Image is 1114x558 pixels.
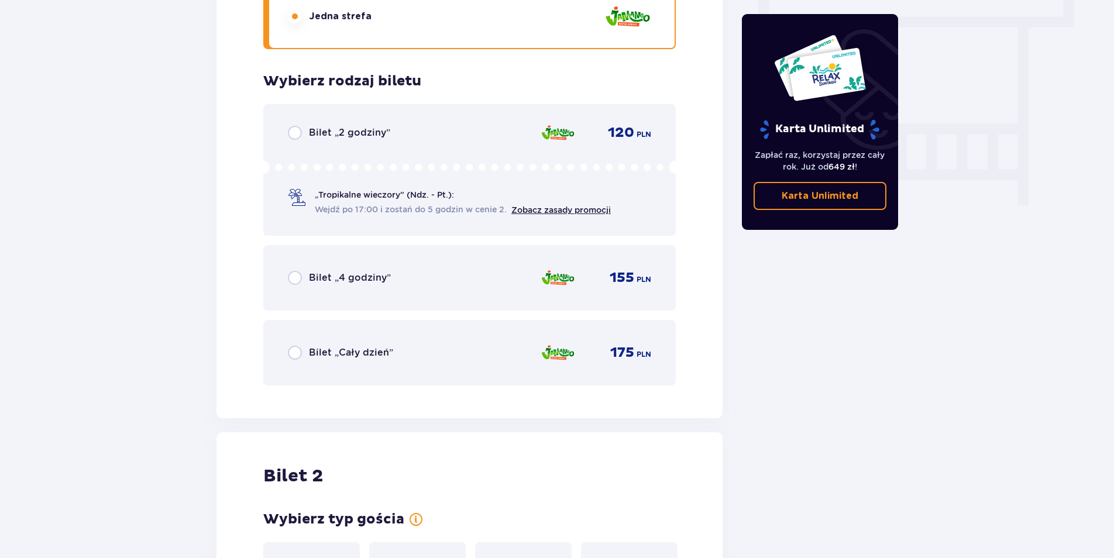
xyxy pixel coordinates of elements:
span: Jedna strefa [309,10,372,23]
img: Jamango [541,340,575,365]
span: PLN [637,349,651,360]
img: Jamango [541,266,575,290]
a: Zobacz zasady promocji [511,205,611,215]
span: Bilet „Cały dzień” [309,346,393,359]
h3: Wybierz rodzaj biletu [263,73,421,90]
span: PLN [637,274,651,285]
span: 649 zł [828,162,855,171]
span: 120 [608,124,634,142]
span: Bilet „2 godziny” [309,126,390,139]
img: Dwie karty całoroczne do Suntago z napisem 'UNLIMITED RELAX', na białym tle z tropikalnymi liśćmi... [773,34,867,102]
span: „Tropikalne wieczory" (Ndz. - Pt.): [315,189,454,201]
h2: Bilet 2 [263,465,323,487]
img: Jamango [541,120,575,145]
a: Karta Unlimited [754,182,887,210]
span: Wejdź po 17:00 i zostań do 5 godzin w cenie 2. [315,204,507,215]
p: Karta Unlimited [782,190,858,202]
p: Zapłać raz, korzystaj przez cały rok. Już od ! [754,149,887,173]
span: Bilet „4 godziny” [309,271,391,284]
span: 155 [610,269,634,287]
h3: Wybierz typ gościa [263,511,404,528]
span: PLN [637,129,651,140]
p: Karta Unlimited [759,119,881,140]
span: 175 [610,344,634,361]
